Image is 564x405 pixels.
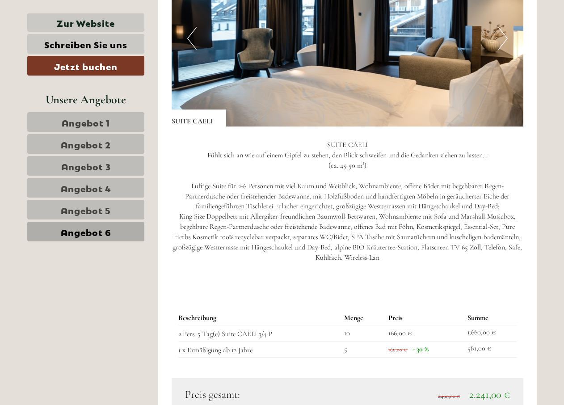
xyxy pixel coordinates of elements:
[341,341,384,357] td: 5
[172,140,524,273] p: SUITE CAELI Fühlt sich an wie auf einem Gipfel zu stehen, den Blick schweifen und die Gedanken zi...
[388,329,412,337] span: 166,00 €
[62,116,110,128] span: Angebot 1
[464,325,517,342] td: 1.660,00 €
[464,341,517,357] td: 581,00 €
[464,311,517,325] th: Summe
[7,24,131,51] div: Guten Tag, wie können wir Ihnen helfen?
[187,27,197,50] button: Previous
[61,203,111,216] span: Angebot 5
[160,7,192,22] div: [DATE]
[178,387,348,402] div: Preis gesamt:
[27,91,144,108] div: Unsere Angebote
[385,311,464,325] th: Preis
[412,345,429,354] span: - 30 %
[178,325,341,342] td: 2 Pers. 5 Tag(e) Suite CAELI 3/4 P
[27,34,144,54] a: Schreiben Sie uns
[27,56,144,76] a: Jetzt buchen
[61,181,111,194] span: Angebot 4
[438,393,460,399] span: 2.490,00 €
[341,325,384,342] td: 10
[13,43,127,50] small: 17:13
[61,225,111,238] span: Angebot 6
[178,311,341,325] th: Beschreibung
[290,232,352,251] button: Senden
[61,160,111,172] span: Angebot 3
[498,27,508,50] button: Next
[469,388,510,401] span: 2.241,00 €
[341,311,384,325] th: Menge
[388,346,407,353] span: 166,00 €
[178,341,341,357] td: 1 x Ermäßigung ab 12 Jahre
[172,110,226,127] div: SUITE CAELI
[13,26,127,33] div: [GEOGRAPHIC_DATA]
[61,138,111,150] span: Angebot 2
[27,13,144,32] a: Zur Website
